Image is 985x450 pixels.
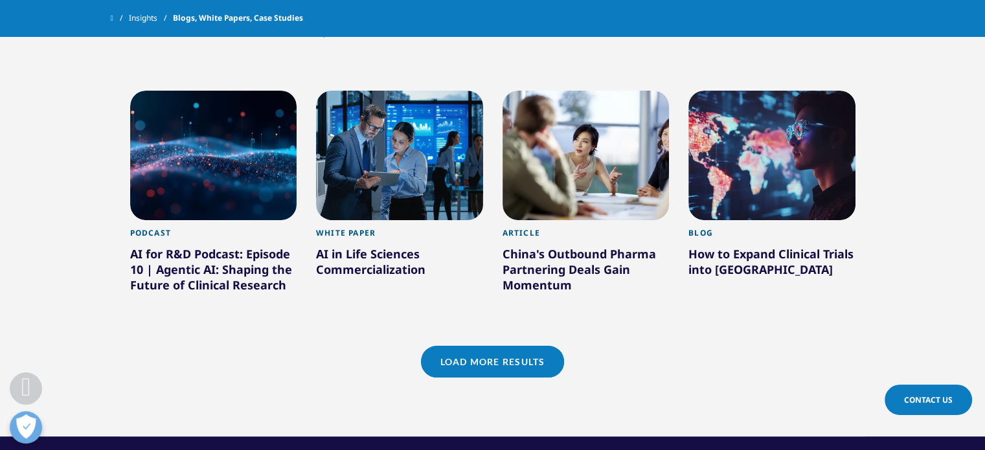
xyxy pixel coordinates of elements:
div: Podcast [130,228,297,245]
div: Blog [688,228,855,245]
a: White Paper AI in Life Sciences Commercialization [316,220,483,310]
a: Load More Results [421,346,564,377]
a: Blog How to Expand Clinical Trials into [GEOGRAPHIC_DATA] [688,220,855,310]
a: Podcast AI for R&D Podcast: Episode 10 | Agentic AI: Shaping the Future of Clinical Research [130,220,297,326]
button: Open Preferences [10,411,42,444]
a: Insights [129,6,173,30]
div: Article [503,228,670,245]
div: How to Expand Clinical Trials into [GEOGRAPHIC_DATA] [688,246,855,282]
div: AI for R&D Podcast: Episode 10 | Agentic AI: Shaping the Future of Clinical Research [130,246,297,298]
a: Article China's Outbound Pharma Partnering Deals Gain Momentum [503,220,670,326]
div: AI in Life Sciences Commercialization [316,246,483,282]
a: Contact Us [885,385,972,415]
span: Blogs, White Papers, Case Studies [173,6,303,30]
div: White Paper [316,228,483,245]
span: Contact Us [904,394,953,405]
div: China's Outbound Pharma Partnering Deals Gain Momentum [503,246,670,298]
